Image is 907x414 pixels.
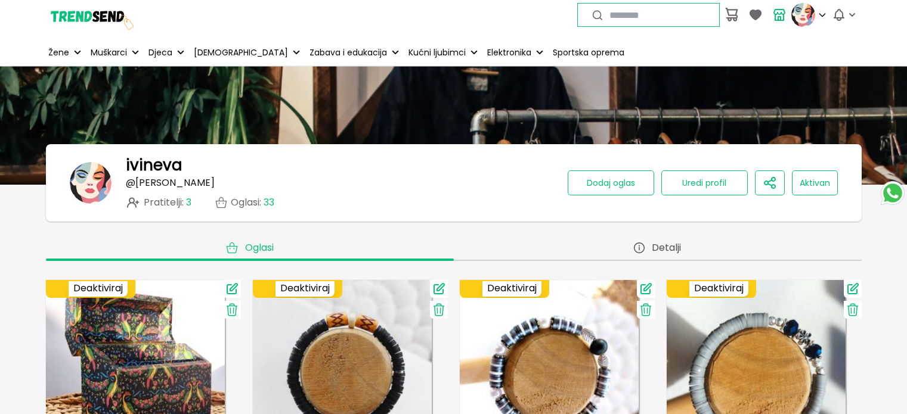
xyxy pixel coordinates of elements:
[186,195,191,209] span: 3
[550,39,627,66] a: Sportska oprema
[144,197,191,208] span: Pratitelji :
[231,197,274,208] p: Oglasi :
[406,39,480,66] button: Kućni ljubimci
[587,177,635,189] span: Dodaj oglas
[264,195,274,209] span: 33
[487,46,531,59] p: Elektronika
[88,39,141,66] button: Muškarci
[408,46,466,59] p: Kućni ljubimci
[652,242,681,254] span: Detalji
[245,242,274,254] span: Oglasi
[70,162,112,204] img: banner
[568,170,654,195] button: Dodaj oglas
[485,39,546,66] button: Elektronika
[307,39,401,66] button: Zabava i edukacija
[146,39,187,66] button: Djeca
[46,39,83,66] button: Žene
[661,170,748,195] button: Uredi profil
[48,46,69,59] p: Žene
[191,39,302,66] button: [DEMOGRAPHIC_DATA]
[148,46,172,59] p: Djeca
[791,3,815,27] img: profile picture
[194,46,288,59] p: [DEMOGRAPHIC_DATA]
[126,156,182,174] h1: ivineva
[792,170,838,195] button: Aktivan
[309,46,387,59] p: Zabava i edukacija
[91,46,127,59] p: Muškarci
[126,178,215,188] p: @ [PERSON_NAME]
